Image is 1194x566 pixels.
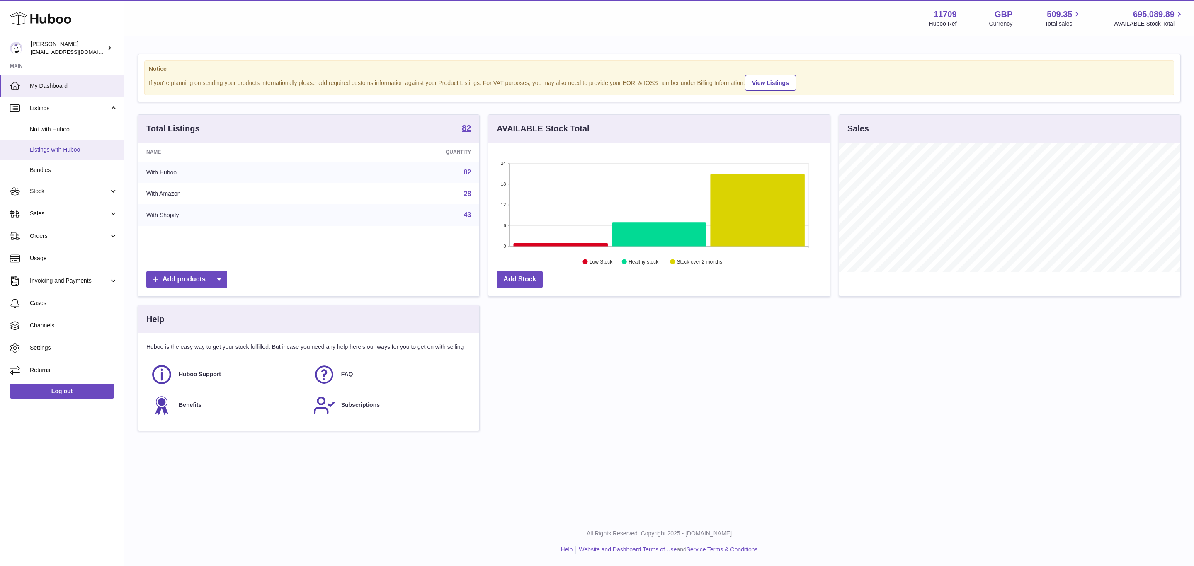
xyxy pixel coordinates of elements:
[146,343,471,351] p: Huboo is the easy way to get your stock fulfilled. But incase you need any help here's our ways f...
[31,48,122,55] span: [EMAIL_ADDRESS][DOMAIN_NAME]
[138,183,325,205] td: With Amazon
[31,40,105,56] div: [PERSON_NAME]
[462,124,471,134] a: 82
[30,146,118,154] span: Listings with Huboo
[30,82,118,90] span: My Dashboard
[179,401,201,409] span: Benefits
[497,271,543,288] a: Add Stock
[30,366,118,374] span: Returns
[10,42,22,54] img: internalAdmin-11709@internal.huboo.com
[462,124,471,132] strong: 82
[341,370,353,378] span: FAQ
[30,299,118,307] span: Cases
[995,9,1012,20] strong: GBP
[313,394,467,416] a: Subscriptions
[504,223,506,228] text: 6
[138,143,325,162] th: Name
[10,384,114,399] a: Log out
[313,363,467,386] a: FAQ
[1047,9,1072,20] span: 509.35
[1114,20,1184,28] span: AVAILABLE Stock Total
[561,546,573,553] a: Help
[30,166,118,174] span: Bundles
[146,314,164,325] h3: Help
[1045,20,1082,28] span: Total sales
[30,126,118,133] span: Not with Huboo
[30,277,109,285] span: Invoicing and Payments
[929,20,957,28] div: Huboo Ref
[341,401,380,409] span: Subscriptions
[149,74,1170,91] div: If you're planning on sending your products internationally please add required customs informati...
[138,204,325,226] td: With Shopify
[146,271,227,288] a: Add products
[745,75,796,91] a: View Listings
[1045,9,1082,28] a: 509.35 Total sales
[847,123,869,134] h3: Sales
[131,530,1187,537] p: All Rights Reserved. Copyright 2025 - [DOMAIN_NAME]
[30,254,118,262] span: Usage
[989,20,1013,28] div: Currency
[501,161,506,166] text: 24
[30,232,109,240] span: Orders
[30,322,118,329] span: Channels
[629,259,659,265] text: Healthy stock
[464,190,471,197] a: 28
[934,9,957,20] strong: 11709
[464,211,471,218] a: 43
[497,123,589,134] h3: AVAILABLE Stock Total
[464,169,471,176] a: 82
[179,370,221,378] span: Huboo Support
[30,344,118,352] span: Settings
[149,65,1170,73] strong: Notice
[150,394,305,416] a: Benefits
[325,143,480,162] th: Quantity
[501,181,506,186] text: 18
[501,202,506,207] text: 12
[30,210,109,218] span: Sales
[677,259,722,265] text: Stock over 2 months
[138,162,325,183] td: With Huboo
[504,244,506,249] text: 0
[590,259,613,265] text: Low Stock
[1133,9,1175,20] span: 695,089.89
[146,123,200,134] h3: Total Listings
[30,104,109,112] span: Listings
[579,546,677,553] a: Website and Dashboard Terms of Use
[576,546,757,554] li: and
[1114,9,1184,28] a: 695,089.89 AVAILABLE Stock Total
[150,363,305,386] a: Huboo Support
[30,187,109,195] span: Stock
[687,546,758,553] a: Service Terms & Conditions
